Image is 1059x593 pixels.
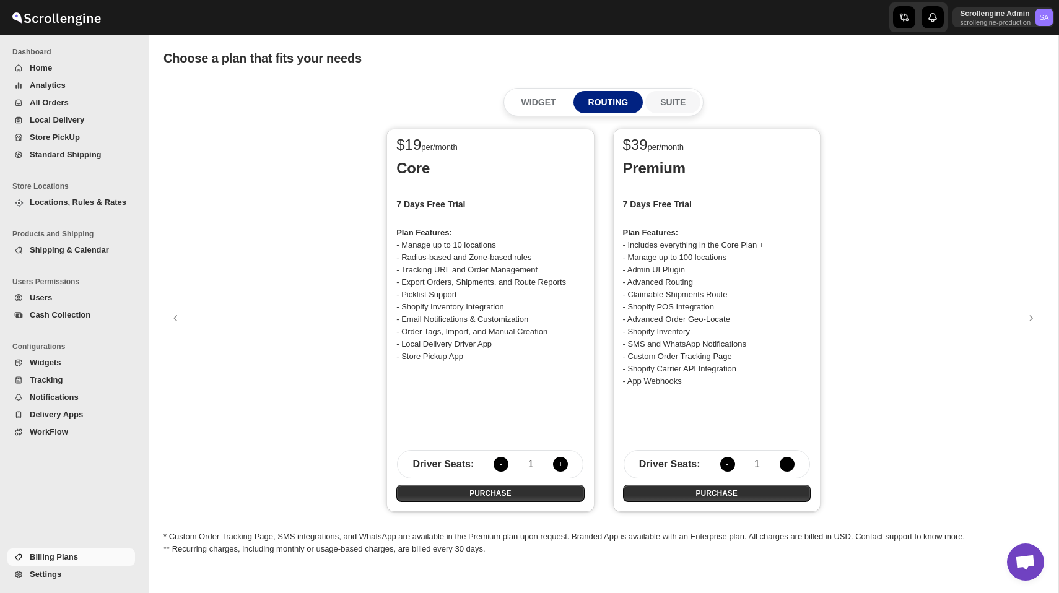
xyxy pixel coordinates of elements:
button: PURCHASE [623,485,811,502]
span: Cash Collection [30,310,90,319]
span: Local Delivery [30,115,84,124]
button: Cash Collection [7,306,135,324]
span: Delivery Apps [30,410,83,419]
span: Shipping & Calendar [30,245,109,254]
img: ScrollEngine [10,2,103,33]
span: Notifications [30,392,79,402]
p: Premium [623,158,811,178]
span: Store Locations [12,181,140,191]
span: Widgets [30,358,61,367]
strong: Plan Features: [396,228,452,237]
p: Core [396,158,584,178]
button: Billing Plans [7,548,135,566]
h2: 7 Days Free Trial [623,198,811,210]
button: Increase [780,457,795,472]
span: Store PickUp [30,132,80,142]
span: All Orders [30,98,69,107]
span: Standard Shipping [30,150,102,159]
span: 1 [750,458,765,470]
p: - Includes everything in the Core Plan + - Manage up to 100 locations - Admin UI Plugin - Advance... [623,227,811,387]
button: Home [7,59,135,77]
span: per/month [648,142,684,152]
span: $ 39 [623,136,648,153]
span: Billing Plans [30,552,78,561]
span: Driver Seats : [639,458,700,470]
span: 1 [523,458,538,470]
button: PURCHASE [396,485,584,502]
button: Shipping & Calendar [7,241,135,259]
span: Driver Seats : [412,458,474,470]
button: User menu [952,7,1054,27]
div: * Custom Order Tracking Page, SMS integrations, and WhatsApp are available in the Premium plan up... [163,123,1044,555]
h2: 7 Days Free Trial [396,198,584,210]
span: Home [30,63,52,72]
p: - Manage up to 10 locations - Radius-based and Zone-based rules - Tracking URL and Order Manageme... [396,227,584,363]
span: Scrollengine Admin [1035,9,1053,26]
p: scrollengine-production [960,19,1031,26]
button: Delivery Apps [7,406,135,423]
button: Decrease [494,457,508,472]
span: $ 19 [396,136,421,153]
span: Analytics [30,80,66,90]
button: Widgets [7,354,135,371]
span: PURCHASE [695,488,737,498]
text: SA [1040,14,1049,21]
p: Scrollengine Admin [960,9,1031,19]
span: Locations, Rules & Rates [30,197,126,207]
p: WIDGET [521,96,556,108]
span: Settings [30,569,61,579]
span: Choose a plan that fits your needs [163,51,362,65]
p: ROUTING [588,96,629,108]
span: Tracking [30,375,63,384]
span: per/month [421,142,458,152]
p: SUITE [660,96,686,108]
button: WorkFlow [7,423,135,441]
span: PURCHASE [469,488,511,498]
button: Locations, Rules & Rates [7,194,135,211]
span: Users Permissions [12,277,140,287]
span: Dashboard [12,47,140,57]
button: Analytics [7,77,135,94]
button: Notifications [7,389,135,406]
button: SUITE [645,91,700,113]
button: Decrease [720,457,735,472]
span: Products and Shipping [12,229,140,239]
span: Users [30,293,52,302]
button: Settings [7,566,135,583]
button: ROUTING [573,91,643,113]
button: WIDGET [507,91,571,113]
button: Users [7,289,135,306]
span: WorkFlow [30,427,68,436]
strong: Plan Features: [623,228,679,237]
button: All Orders [7,94,135,111]
button: Tracking [7,371,135,389]
div: Open chat [1007,543,1044,581]
button: Increase [553,457,568,472]
span: Configurations [12,342,140,352]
